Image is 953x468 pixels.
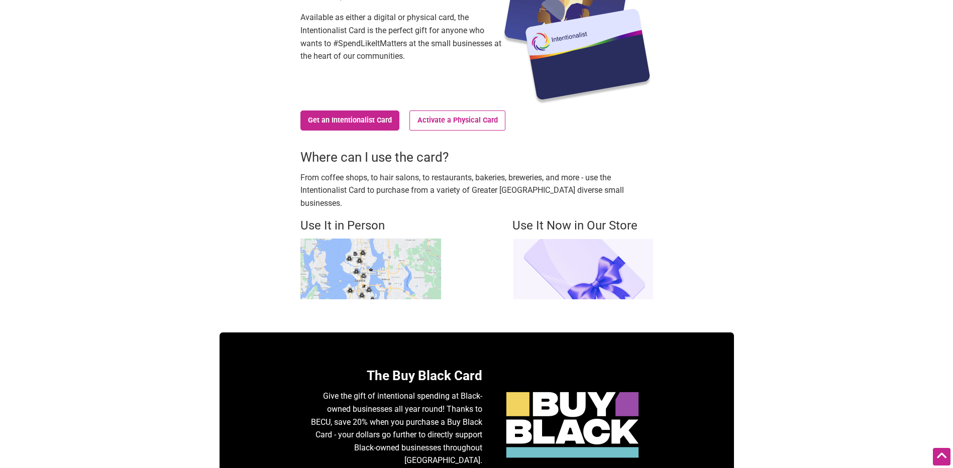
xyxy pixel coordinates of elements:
[933,448,950,465] div: Scroll Back to Top
[310,367,482,385] h3: The Buy Black Card
[300,171,653,210] p: From coffee shops, to hair salons, to restaurants, bakeries, breweries, and more - use the Intent...
[300,239,441,299] img: Buy Black map
[409,110,505,131] a: Activate a Physical Card
[310,390,482,467] p: Give the gift of intentional spending at Black-owned businesses all year round! Thanks to BECU, s...
[512,239,653,299] img: Intentionalist Store
[300,11,501,62] p: Available as either a digital or physical card, the Intentionalist Card is the perfect gift for a...
[502,388,643,461] img: Black Black Friday Card
[300,148,653,166] h3: Where can I use the card?
[300,110,400,131] a: Get an Intentionalist Card
[512,217,653,235] h4: Use It Now in Our Store
[300,217,441,235] h4: Use It in Person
